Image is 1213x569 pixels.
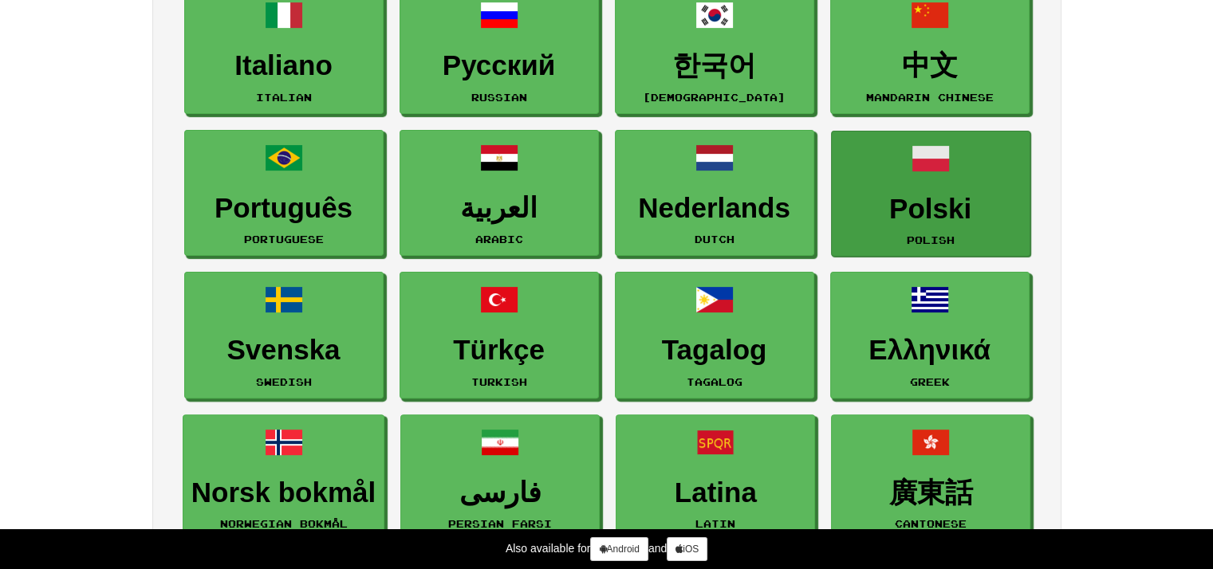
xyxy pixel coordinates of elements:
a: فارسیPersian Farsi [400,414,600,541]
a: PolskiPolish [831,131,1030,257]
a: العربيةArabic [400,130,599,257]
small: Dutch [695,233,734,245]
a: ΕλληνικάGreek [830,272,1030,398]
h3: Tagalog [624,335,805,366]
small: Greek [910,376,950,387]
small: Tagalog [687,376,742,387]
small: Russian [471,92,527,103]
a: 廣東話Cantonese [831,414,1030,541]
a: NederlandsDutch [615,130,814,257]
h3: العربية [408,193,590,224]
a: SvenskaSwedish [184,272,384,398]
small: Polish [907,234,955,245]
a: TürkçeTurkish [400,272,599,398]
h3: Svenska [193,335,375,366]
a: iOS [667,537,707,561]
h3: Polski [840,194,1022,225]
small: Arabic [475,233,523,245]
small: Italian [256,92,312,103]
small: Mandarin Chinese [866,92,994,103]
h3: Português [193,193,375,224]
h3: Norsk bokmål [191,477,376,508]
h3: Русский [408,50,590,81]
a: LatinaLatin [616,414,815,541]
small: Turkish [471,376,527,387]
small: Latin [695,518,735,529]
small: [DEMOGRAPHIC_DATA] [643,92,786,103]
h3: Türkçe [408,335,590,366]
small: Norwegian Bokmål [220,518,348,529]
a: Android [590,537,648,561]
h3: 中文 [839,50,1021,81]
h3: Ελληνικά [839,335,1021,366]
small: Persian Farsi [448,518,552,529]
h3: 한국어 [624,50,805,81]
small: Cantonese [895,518,967,529]
a: Norsk bokmålNorwegian Bokmål [183,414,384,541]
h3: فارسی [409,477,591,508]
a: TagalogTagalog [615,272,814,398]
h3: Italiano [193,50,375,81]
h3: Latina [624,477,806,508]
h3: Nederlands [624,193,805,224]
small: Swedish [256,376,312,387]
a: PortuguêsPortuguese [184,130,384,257]
h3: 廣東話 [840,477,1022,508]
small: Portuguese [244,233,324,245]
